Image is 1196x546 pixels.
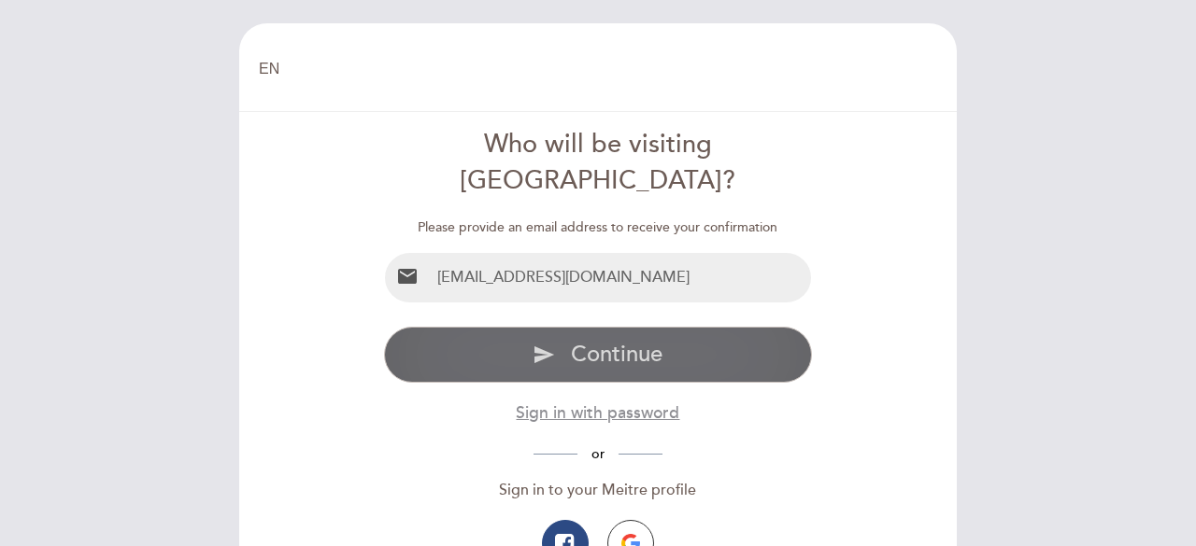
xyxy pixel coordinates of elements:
div: Sign in to your Meitre profile [384,480,813,501]
i: email [396,265,419,287]
button: send Continue [384,327,813,383]
span: Continue [571,341,662,368]
button: Sign in with password [516,401,679,425]
i: send [533,343,555,366]
div: Please provide an email address to receive your confirmation [384,218,813,237]
div: Who will be visiting [GEOGRAPHIC_DATA]? [384,127,813,200]
span: or [577,446,619,462]
input: Email [430,253,812,302]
